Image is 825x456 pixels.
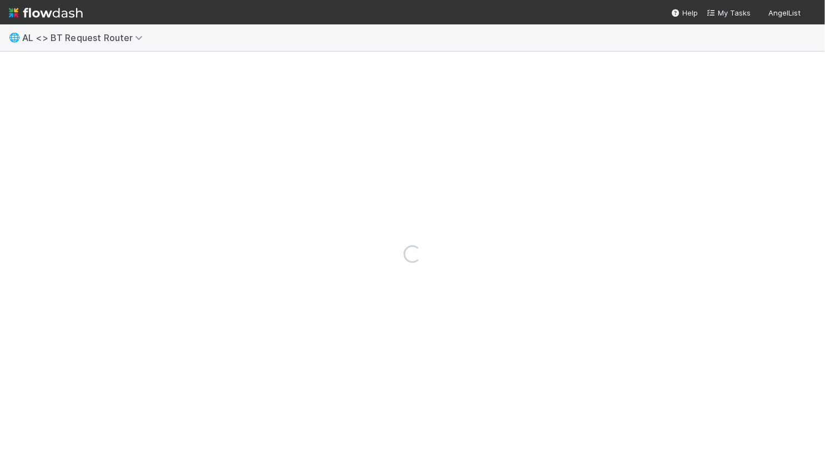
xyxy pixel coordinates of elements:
[707,8,751,17] span: My Tasks
[22,32,148,43] span: AL <> BT Request Router
[805,8,816,19] img: avatar_5d51780c-77ad-4a9d-a6ed-b88b2c284079.png
[671,7,698,18] div: Help
[768,8,801,17] span: AngelList
[707,7,751,18] a: My Tasks
[9,33,20,42] span: 🌐
[9,3,83,22] img: logo-inverted-e16ddd16eac7371096b0.svg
